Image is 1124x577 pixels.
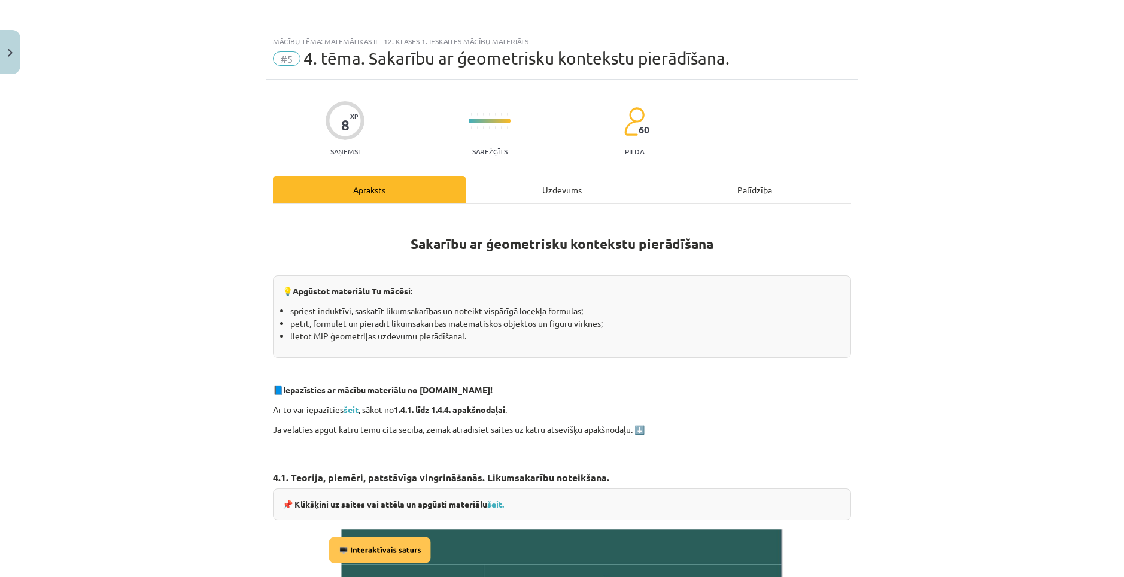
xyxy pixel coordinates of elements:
img: icon-short-line-57e1e144782c952c97e751825c79c345078a6d821885a25fce030b3d8c18986b.svg [501,126,502,129]
img: icon-short-line-57e1e144782c952c97e751825c79c345078a6d821885a25fce030b3d8c18986b.svg [483,113,484,116]
li: spriest induktīvi, saskatīt likumsakarības un noteikt vispārīgā locekļa formulas; [290,305,842,317]
a: šeit [344,404,359,415]
b: Sakarību ar ģeometrisku kontekstu pierādīšana [411,235,713,253]
p: 💡 [282,285,842,297]
div: Palīdzība [658,176,851,203]
div: Apraksts [273,176,466,203]
img: students-c634bb4e5e11cddfef0936a35e636f08e4e9abd3cc4e673bd6f9a4125e45ecb1.svg [624,107,645,136]
img: icon-close-lesson-0947bae3869378f0d4975bcd49f059093ad1ed9edebbc8119c70593378902aed.svg [8,49,13,57]
p: Ja vēlaties apgūt katru tēmu citā secībā, zemāk atradīsiet saites uz katru atsevišķu apakšnodaļu. ⬇️ [273,423,851,436]
strong: 📌 Klikšķini uz saites vai attēla un apgūsti materiālu [282,499,504,509]
img: icon-short-line-57e1e144782c952c97e751825c79c345078a6d821885a25fce030b3d8c18986b.svg [507,113,508,116]
strong: 4.1. Teorija, piemēri, patstāvīga vingrināšanās. Likumsakarību noteikšana. [273,471,609,484]
div: 8 [341,117,350,133]
img: icon-short-line-57e1e144782c952c97e751825c79c345078a6d821885a25fce030b3d8c18986b.svg [495,113,496,116]
li: lietot MIP ģeometrijas uzdevumu pierādīšanai. [290,330,842,342]
img: icon-short-line-57e1e144782c952c97e751825c79c345078a6d821885a25fce030b3d8c18986b.svg [471,113,472,116]
img: icon-short-line-57e1e144782c952c97e751825c79c345078a6d821885a25fce030b3d8c18986b.svg [477,113,478,116]
span: #5 [273,51,300,66]
p: 📘 [273,384,851,396]
p: pilda [625,147,644,156]
img: icon-short-line-57e1e144782c952c97e751825c79c345078a6d821885a25fce030b3d8c18986b.svg [489,113,490,116]
p: Saņemsi [326,147,364,156]
img: icon-short-line-57e1e144782c952c97e751825c79c345078a6d821885a25fce030b3d8c18986b.svg [471,126,472,129]
img: icon-short-line-57e1e144782c952c97e751825c79c345078a6d821885a25fce030b3d8c18986b.svg [477,126,478,129]
div: Mācību tēma: Matemātikas ii - 12. klases 1. ieskaites mācību materiāls [273,37,851,45]
img: icon-short-line-57e1e144782c952c97e751825c79c345078a6d821885a25fce030b3d8c18986b.svg [495,126,496,129]
span: 60 [639,124,649,135]
img: icon-short-line-57e1e144782c952c97e751825c79c345078a6d821885a25fce030b3d8c18986b.svg [489,126,490,129]
p: Sarežģīts [472,147,508,156]
li: pētīt, formulēt un pierādīt likumsakarības matemātiskos objektos un figūru virknēs; [290,317,842,330]
span: 4. tēma. Sakarību ar ģeometrisku kontekstu pierādīšana. [303,48,730,68]
span: XP [350,113,358,119]
strong: 1.4.1. līdz 1.4.4. apakšnodaļai [394,404,505,415]
a: šeit. [487,499,504,509]
img: icon-short-line-57e1e144782c952c97e751825c79c345078a6d821885a25fce030b3d8c18986b.svg [501,113,502,116]
img: icon-short-line-57e1e144782c952c97e751825c79c345078a6d821885a25fce030b3d8c18986b.svg [483,126,484,129]
strong: Iepazīsties ar mācību materiālu no [DOMAIN_NAME]! [283,384,493,395]
img: icon-short-line-57e1e144782c952c97e751825c79c345078a6d821885a25fce030b3d8c18986b.svg [507,126,508,129]
div: Uzdevums [466,176,658,203]
p: Ar to var iepazīties , sākot no . [273,403,851,416]
b: Apgūstot materiālu Tu mācēsi: [293,286,412,296]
